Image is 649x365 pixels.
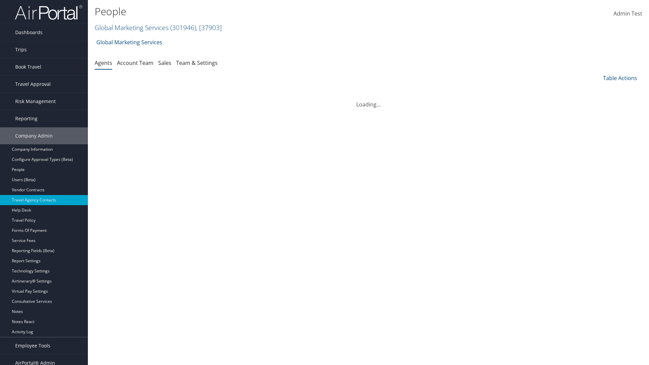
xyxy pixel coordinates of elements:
a: Admin Test [614,3,642,24]
span: Reporting [15,110,38,127]
a: Global Marketing Services [95,23,222,32]
a: Table Actions [603,74,637,82]
span: Risk Management [15,93,56,110]
a: Account Team [117,59,153,67]
a: Global Marketing Services [96,35,162,49]
span: Company Admin [15,127,53,144]
span: Admin Test [614,10,642,17]
span: Employee Tools [15,337,50,354]
span: Dashboards [15,24,43,41]
a: Team & Settings [176,59,218,67]
span: Travel Approval [15,76,51,93]
img: airportal-logo.png [15,4,82,20]
span: ( 301946 ) [170,23,196,32]
div: Loading... [95,92,642,108]
a: Sales [158,59,171,67]
span: Book Travel [15,58,41,75]
h1: People [95,4,460,19]
span: Trips [15,41,27,58]
span: , [ 37903 ] [196,23,222,32]
a: Agents [95,59,112,67]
